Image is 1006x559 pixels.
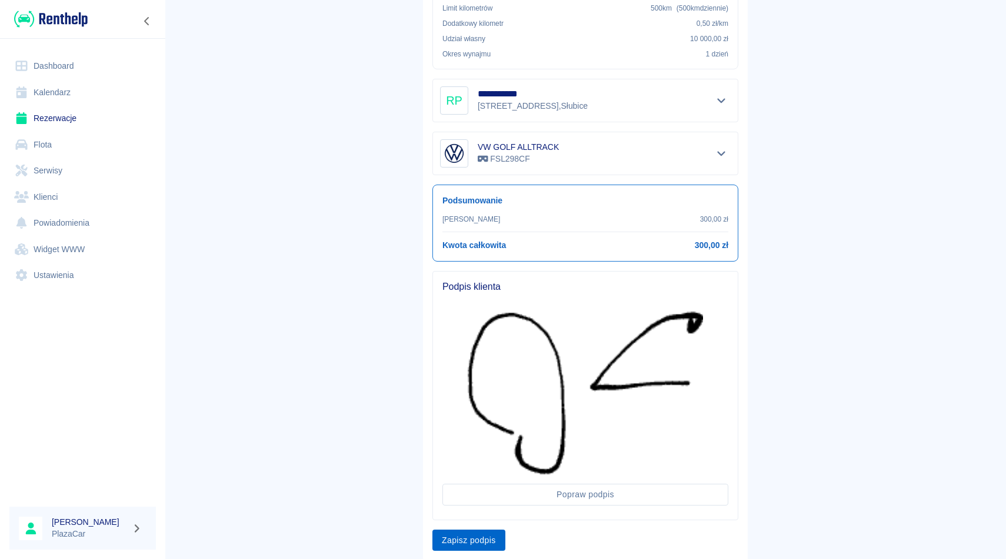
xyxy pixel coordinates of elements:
[695,239,728,252] h6: 300,00 zł
[9,210,156,236] a: Powiadomienia
[432,530,505,551] button: Zapisz podpis
[690,34,728,44] p: 10 000,00 zł
[478,100,588,112] p: [STREET_ADDRESS] , Słubice
[9,53,156,79] a: Dashboard
[440,86,468,115] div: RP
[9,79,156,106] a: Kalendarz
[442,18,504,29] p: Dodatkowy kilometr
[442,49,491,59] p: Okres wynajmu
[52,516,127,528] h6: [PERSON_NAME]
[712,145,731,162] button: Pokaż szczegóły
[9,158,156,184] a: Serwisy
[9,236,156,263] a: Widget WWW
[9,9,88,29] a: Renthelp logo
[651,3,728,14] p: 500 km
[52,528,127,540] p: PlazaCar
[697,18,728,29] p: 0,50 zł /km
[442,34,485,44] p: Udział własny
[677,4,728,12] span: ( 500 km dziennie )
[442,239,506,252] h6: Kwota całkowita
[712,92,731,109] button: Pokaż szczegóły
[9,105,156,132] a: Rezerwacje
[442,195,728,207] h6: Podsumowanie
[442,484,728,506] button: Popraw podpis
[9,132,156,158] a: Flota
[442,142,466,165] img: Image
[442,281,728,293] span: Podpis klienta
[442,3,492,14] p: Limit kilometrów
[9,184,156,210] a: Klienci
[478,141,559,153] h6: VW GOLF ALLTRACK
[14,9,88,29] img: Renthelp logo
[468,312,703,474] img: Podpis
[442,214,500,225] p: [PERSON_NAME]
[478,153,559,165] p: FSL298CF
[706,49,728,59] p: 1 dzień
[700,214,728,225] p: 300,00 zł
[9,262,156,289] a: Ustawienia
[138,14,156,29] button: Zwiń nawigację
